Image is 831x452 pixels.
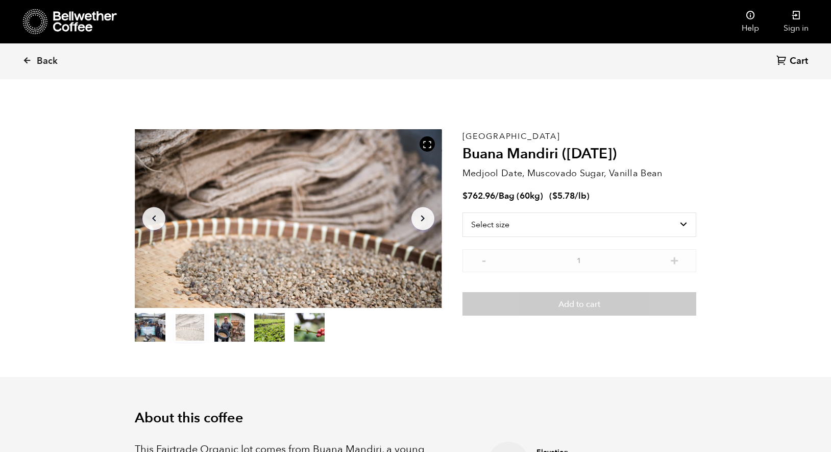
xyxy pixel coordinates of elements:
[552,190,557,202] span: $
[552,190,575,202] bdi: 5.78
[776,55,811,68] a: Cart
[575,190,586,202] span: /lb
[478,254,491,265] button: -
[462,190,468,202] span: $
[135,410,696,426] h2: About this coffee
[549,190,590,202] span: ( )
[462,190,495,202] bdi: 762.96
[37,55,58,67] span: Back
[495,190,499,202] span: /
[790,55,808,67] span: Cart
[499,190,543,202] span: Bag (60kg)
[462,292,696,316] button: Add to cart
[462,166,696,180] p: Medjool Date, Muscovado Sugar, Vanilla Bean
[462,146,696,163] h2: Buana Mandiri ([DATE])
[668,254,681,265] button: +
